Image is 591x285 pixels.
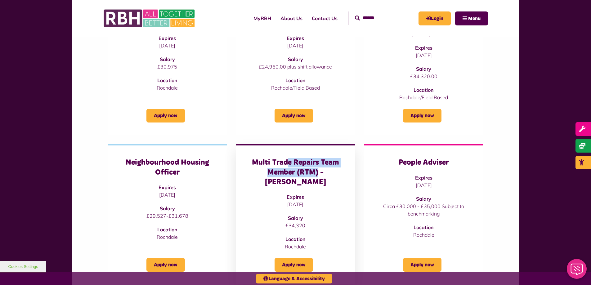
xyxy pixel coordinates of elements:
p: [DATE] [248,42,343,49]
p: Rochdale/Field Based [377,94,471,101]
p: [DATE] [248,201,343,208]
strong: Location [414,87,434,93]
input: Search [355,11,412,25]
p: £30,975 [120,63,214,70]
a: Contact Us [307,10,342,27]
a: Apply now [146,109,185,122]
p: [DATE] [120,42,214,49]
strong: Location [157,77,177,83]
span: Menu [468,16,481,21]
strong: Salary [160,205,175,212]
strong: Location [157,226,177,233]
p: Rochdale [120,233,214,241]
strong: Salary [288,56,303,62]
img: RBH [103,6,196,30]
p: £34,320 [248,222,343,229]
a: MyRBH [419,11,451,25]
button: Language & Accessibility [256,274,332,283]
p: Rochdale/Field Based [248,84,343,91]
strong: Location [285,77,306,83]
p: £24,960.00 plus shift allowance [248,63,343,70]
strong: Salary [160,56,175,62]
strong: Location [414,224,434,230]
p: Rochdale [377,231,471,238]
p: £34,320.00 [377,73,471,80]
strong: Expires [159,35,176,41]
h3: Neighbourhood Housing Officer [120,158,214,177]
p: Rochdale [248,243,343,250]
a: Apply now [403,258,441,272]
a: Apply now [275,109,313,122]
iframe: Netcall Web Assistant for live chat [563,257,591,285]
a: MyRBH [249,10,276,27]
a: Apply now [275,258,313,272]
strong: Expires [287,194,304,200]
strong: Expires [287,35,304,41]
p: Circa £30,000 - £35,000 Subject to benchmarking [377,203,471,217]
a: Apply now [146,258,185,272]
h3: People Adviser [377,158,471,167]
button: Navigation [455,11,488,25]
p: [DATE] [120,191,214,198]
strong: Expires [159,184,176,190]
strong: Salary [416,196,431,202]
strong: Expires [415,175,432,181]
h3: Multi Trade Repairs Team Member (RTM) - [PERSON_NAME] [248,158,343,187]
p: [DATE] [377,51,471,59]
a: Apply now [403,109,441,122]
p: [DATE] [377,181,471,189]
strong: Location [285,236,306,242]
strong: Salary [416,66,431,72]
p: £29,527-£31,678 [120,212,214,220]
a: About Us [276,10,307,27]
strong: Expires [415,45,432,51]
strong: Salary [288,215,303,221]
p: Rochdale [120,84,214,91]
